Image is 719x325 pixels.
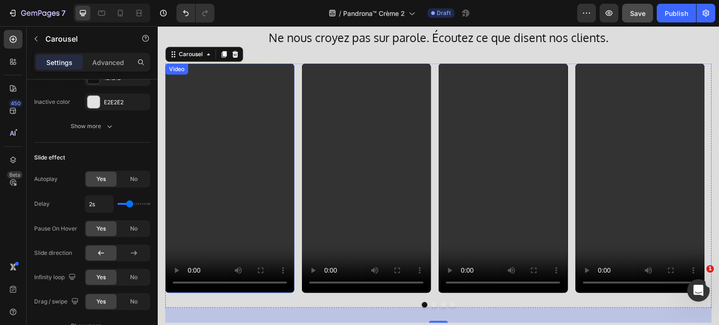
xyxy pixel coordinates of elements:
[85,195,113,212] input: Auto
[4,4,70,22] button: 7
[281,37,410,267] video: Video
[96,273,106,282] span: Yes
[34,118,150,135] button: Show more
[687,279,710,302] iframe: Intercom live chat
[706,265,714,273] span: 1
[96,175,106,183] span: Yes
[130,224,138,233] span: No
[34,153,65,162] div: Slide effect
[437,9,451,17] span: Draft
[96,224,106,233] span: Yes
[657,4,696,22] button: Publish
[9,100,22,107] div: 450
[130,175,138,183] span: No
[34,271,78,284] div: Infinity loop
[61,7,66,19] p: 7
[34,200,50,208] div: Delay
[71,122,114,131] div: Show more
[273,276,279,282] button: Dot
[630,9,646,17] span: Save
[34,224,77,233] div: Pause On Hover
[34,175,58,183] div: Autoplay
[264,276,270,282] button: Dot
[339,8,341,18] span: /
[34,98,70,106] div: Inactive color
[96,297,106,306] span: Yes
[418,37,547,267] video: Video
[283,276,288,282] button: Dot
[130,297,138,306] span: No
[622,4,653,22] button: Save
[665,8,688,18] div: Publish
[343,8,405,18] span: Pandrona™ Crème 2
[34,296,81,308] div: Drag / swipe
[176,4,214,22] div: Undo/Redo
[130,273,138,282] span: No
[45,33,125,44] p: Carousel
[7,171,22,179] div: Beta
[158,26,719,325] iframe: To enrich screen reader interactions, please activate Accessibility in Grammarly extension settings
[92,58,124,67] p: Advanced
[34,249,72,257] div: Slide direction
[46,58,73,67] p: Settings
[19,24,47,32] div: Carousel
[104,98,148,107] div: E2E2E2
[292,276,298,282] button: Dot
